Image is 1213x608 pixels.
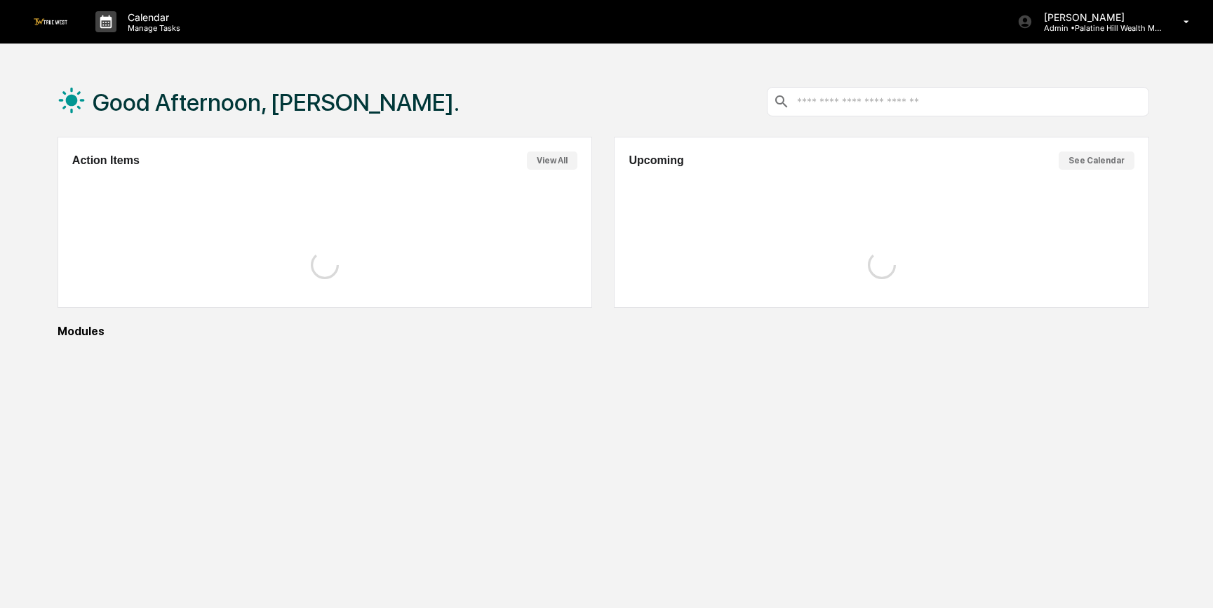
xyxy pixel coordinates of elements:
[1059,151,1134,170] button: See Calendar
[1033,11,1163,23] p: [PERSON_NAME]
[116,11,187,23] p: Calendar
[58,325,1149,338] div: Modules
[93,88,460,116] h1: Good Afternoon, [PERSON_NAME].
[34,18,67,25] img: logo
[527,151,577,170] button: View All
[1033,23,1163,33] p: Admin • Palatine Hill Wealth Management
[72,154,140,167] h2: Action Items
[629,154,683,167] h2: Upcoming
[116,23,187,33] p: Manage Tasks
